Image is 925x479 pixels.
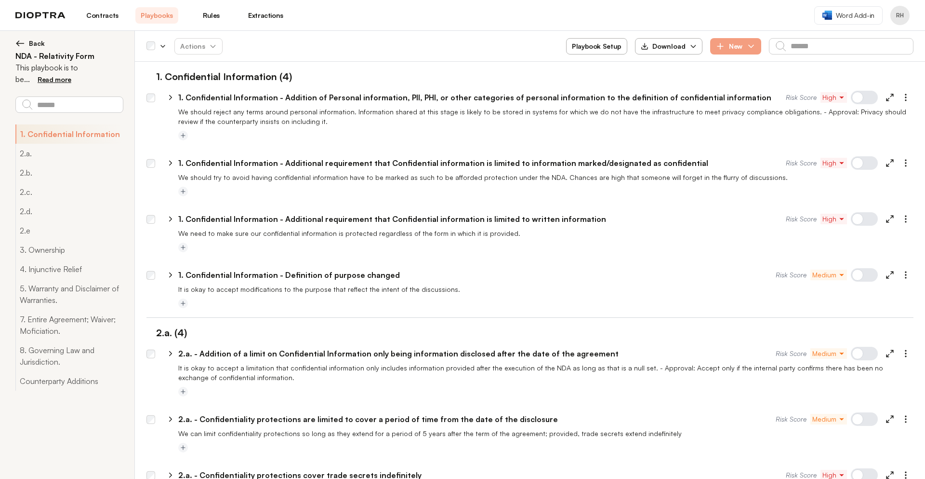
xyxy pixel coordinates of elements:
button: Back [15,39,123,48]
span: Risk Score [786,93,817,102]
button: Add tag [178,243,188,252]
span: Read more [38,75,71,83]
a: Playbooks [135,7,178,24]
span: Medium [812,414,845,424]
h1: 1. Confidential Information (4) [146,69,292,84]
button: High [820,92,847,103]
span: Word Add-in [836,11,874,20]
span: Risk Score [776,270,806,280]
span: High [822,158,845,168]
p: 1. Confidential Information - Definition of purpose changed [178,269,400,281]
img: logo [15,12,66,19]
button: Actions [174,38,223,55]
button: High [820,158,847,168]
span: Medium [812,270,845,280]
img: left arrow [15,39,25,48]
h1: 2.a. (4) [146,326,187,340]
span: ... [24,74,30,84]
button: 5. Warranty and Disclaimer of Warranties. [15,279,123,310]
a: Rules [190,7,233,24]
p: It is okay to accept modifications to the purpose that reflect the intent of the discussions. [178,285,913,294]
div: Download [641,41,686,51]
a: Extractions [244,7,287,24]
p: 2.a. - Confidentiality protections are limited to cover a period of time from the date of the dis... [178,413,558,425]
button: 4. Injunctive Relief [15,260,123,279]
p: It is okay to accept a limitation that confidential information only includes information provide... [178,363,913,383]
p: We can limit confidentiality protections so long as they extend for a period of 5 years after the... [178,429,913,438]
button: Medium [810,348,847,359]
button: 3. Ownership [15,240,123,260]
button: 8. Governing Law and Jurisdiction. [15,341,123,371]
span: Risk Score [776,414,806,424]
p: 1. Confidential Information - Addition of Personal information, PII, PHI, or other categories of ... [178,92,771,103]
button: Add tag [178,131,188,140]
button: 7. Entire Agreement; Waiver; Moficiation. [15,310,123,341]
span: Risk Score [786,158,817,168]
div: Select all [146,42,155,51]
button: Counterparty Additions [15,371,123,391]
span: Medium [812,349,845,358]
button: 2.d. [15,202,123,221]
p: We should reject any terms around personal information. Information shared at this stage is likel... [178,107,913,126]
button: Download [635,38,702,55]
button: 1. Confidential Information [15,124,123,144]
button: High [820,214,847,224]
button: 2.c. [15,182,123,202]
button: Add tag [178,299,188,308]
button: Medium [810,270,847,280]
p: 1. Confidential Information - Additional requirement that Confidential information is limited to ... [178,213,606,225]
button: Medium [810,414,847,424]
a: Contracts [81,7,124,24]
a: Word Add-in [814,6,883,25]
button: Add tag [178,187,188,196]
button: Add tag [178,443,188,452]
button: 2.b. [15,163,123,182]
button: Playbook Setup [566,38,627,55]
p: We should try to avoid having confidential information have to be marked as such to be afforded p... [178,173,913,182]
span: High [822,93,845,102]
span: High [822,214,845,224]
span: Back [29,39,45,48]
h2: NDA - Relativity Form [15,50,123,62]
button: 2.a. [15,144,123,163]
button: Add tag [178,387,188,397]
p: This playbook is to be [15,62,123,85]
p: 2.a. - Addition of a limit on Confidential Information only being information disclosed after the... [178,348,619,359]
span: Risk Score [776,349,806,358]
img: word [822,11,832,20]
span: Risk Score [786,214,817,224]
p: We need to make sure our confidential information is protected regardless of the form in which it... [178,229,913,238]
button: New [710,38,761,55]
p: 1. Confidential Information - Additional requirement that Confidential information is limited to ... [178,157,708,169]
span: Actions [172,38,225,55]
button: 2.e [15,221,123,240]
button: Profile menu [890,6,910,25]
